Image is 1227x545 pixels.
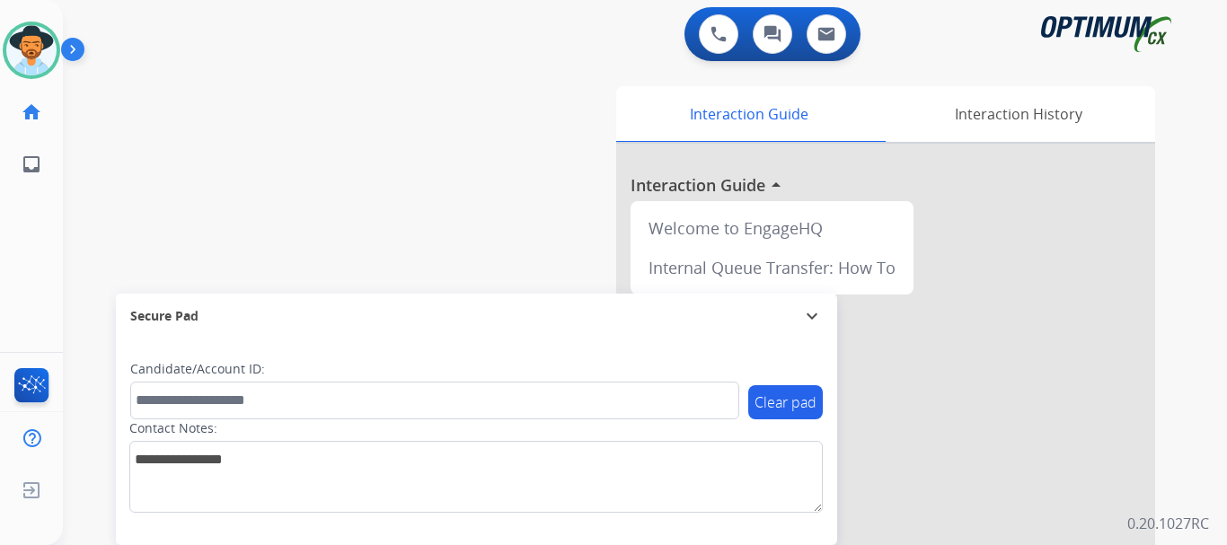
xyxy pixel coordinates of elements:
div: Interaction History [881,86,1155,142]
div: Welcome to EngageHQ [638,208,906,248]
label: Candidate/Account ID: [130,360,265,378]
mat-icon: home [21,101,42,123]
span: Secure Pad [130,307,199,325]
mat-icon: inbox [21,154,42,175]
p: 0.20.1027RC [1127,513,1209,534]
div: Interaction Guide [616,86,881,142]
div: Internal Queue Transfer: How To [638,248,906,287]
label: Contact Notes: [129,419,217,437]
mat-icon: expand_more [801,305,823,327]
button: Clear pad [748,385,823,419]
img: avatar [6,25,57,75]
